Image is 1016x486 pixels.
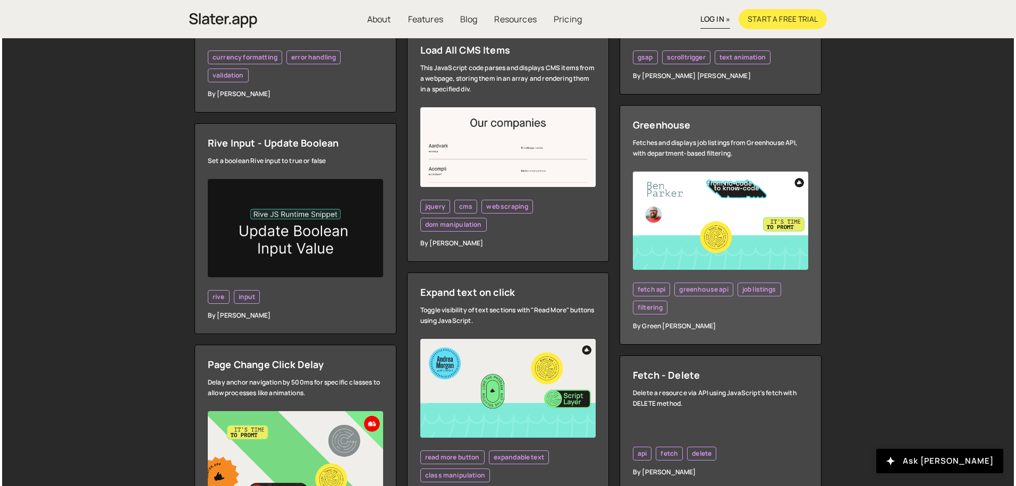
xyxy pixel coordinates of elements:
[239,293,256,301] span: input
[679,285,728,294] span: greenhouse api
[425,220,482,229] span: dom manipulation
[620,105,822,345] a: Greenhouse Fetches and displays job listings from Greenhouse API, with department-based filtering...
[208,89,383,99] div: By [PERSON_NAME]
[189,10,257,31] img: Slater is an modern coding environment with an inbuilt AI tool. Get custom code quickly with no c...
[420,238,596,249] div: By [PERSON_NAME]
[661,449,678,458] span: fetch
[633,321,808,331] div: By Green [PERSON_NAME]
[208,358,383,371] div: Page Change Click Delay
[420,286,596,299] div: Expand text on click
[208,377,383,398] div: Delay anchor navigation by 500ms for specific classes to allow processes like animations.
[719,53,766,62] span: text animation
[692,449,712,458] span: delete
[742,285,776,294] span: job listings
[459,202,472,211] span: cms
[425,471,485,480] span: class manipulation
[638,53,653,62] span: gsap
[420,63,596,95] div: This JavaScript code parses and displays CMS items from a webpage, storing them in an array and r...
[638,285,665,294] span: fetch api
[420,339,596,438] img: YT%20-%20Thumb%20(18).png
[633,369,808,381] div: Fetch - Delete
[739,9,827,29] a: Start a free trial
[633,138,808,159] div: Fetches and displays job listings from Greenhouse API, with department-based filtering.
[633,71,808,81] div: By [PERSON_NAME] [PERSON_NAME]
[452,9,486,29] a: Blog
[208,137,383,149] div: Rive Input - Update Boolean
[486,9,545,29] a: Resources
[638,303,663,312] span: filtering
[876,449,1003,473] button: Ask [PERSON_NAME]
[407,30,609,262] a: Load All CMS Items This JavaScript code parses and displays CMS items from a webpage, storing the...
[420,107,596,187] img: Screenshot%202024-04-03%20at%2012.29.42%E2%80%AFPM.png
[638,449,647,458] span: api
[208,156,383,166] div: Set a boolean Rive input to true or false
[359,9,400,29] a: About
[425,202,445,211] span: jquery
[633,172,808,270] img: YT%20-%20Thumb%20(19).png
[667,53,706,62] span: scrolltrigger
[189,7,257,31] a: home
[425,453,480,462] span: read more button
[213,71,244,80] span: validation
[633,388,808,409] div: Delete a resource via API using JavaScript's fetch with DELETE method.
[700,10,730,29] a: log in »
[633,118,808,131] div: Greenhouse
[633,467,808,478] div: By [PERSON_NAME]
[194,123,396,335] a: Rive Input - Update Boolean Set a boolean Rive input to true or false rive input By [PERSON_NAME]
[208,310,383,321] div: By [PERSON_NAME]
[291,53,336,62] span: error handling
[213,293,225,301] span: rive
[486,202,528,211] span: web scraping
[208,179,383,278] img: updatebool.png
[420,44,596,56] div: Load All CMS Items
[400,9,452,29] a: Features
[420,305,596,326] div: Toggle visibility of text sections with "Read More" buttons using JavaScript.
[213,53,277,62] span: currency formatting
[494,453,544,462] span: expandable text
[545,9,590,29] a: Pricing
